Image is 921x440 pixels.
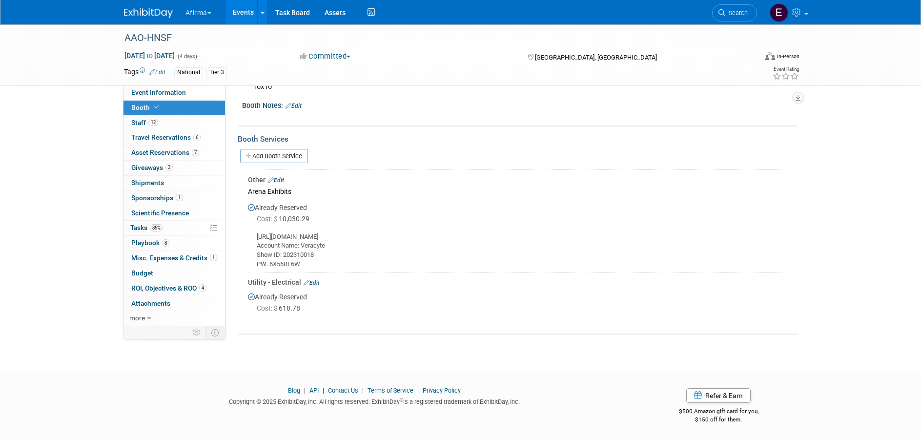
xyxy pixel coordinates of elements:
[123,296,225,311] a: Attachments
[248,198,790,269] div: Already Reserved
[131,148,199,156] span: Asset Reservations
[123,221,225,235] a: Tasks85%
[268,177,284,184] a: Edit
[188,326,205,339] td: Personalize Event Tab Strip
[131,133,201,141] span: Travel Reservations
[257,215,313,223] span: 10,030.29
[712,4,757,21] a: Search
[248,287,790,322] div: Already Reserved
[149,69,165,76] a: Edit
[148,119,158,126] span: 12
[131,299,170,307] span: Attachments
[131,164,173,171] span: Giveaways
[248,175,790,185] div: Other
[131,209,189,217] span: Scientific Presence
[131,269,153,277] span: Budget
[296,51,354,62] button: Committed
[123,206,225,221] a: Scientific Presence
[249,79,790,94] div: 10x10
[257,304,304,312] span: 618.78
[123,146,225,160] a: Asset Reservations7
[131,104,161,111] span: Booth
[210,254,217,261] span: 1
[131,88,186,96] span: Event Information
[162,239,169,247] span: 8
[124,395,626,406] div: Copyright © 2025 ExhibitDay, Inc. All rights reserved. ExhibitDay is a registered trademark of Ex...
[131,284,206,292] span: ROI, Objectives & ROO
[248,225,790,269] div: [URL][DOMAIN_NAME] Account Name: Veracyte Show ID: 202310018 PW: 6X56RF6W
[240,149,308,163] a: Add Booth Service
[123,266,225,281] a: Budget
[124,67,165,78] td: Tags
[131,239,169,247] span: Playbook
[238,134,798,145] div: Booth Services
[176,194,183,201] span: 1
[123,130,225,145] a: Travel Reservations6
[699,51,800,65] div: Event Format
[288,387,300,394] a: Blog
[309,387,319,394] a: API
[248,277,790,287] div: Utility - Electrical
[123,251,225,266] a: Misc. Expenses & Credits1
[205,326,225,339] td: Toggle Event Tabs
[154,105,159,110] i: Booth reservation complete
[131,194,183,202] span: Sponsorships
[286,103,302,109] a: Edit
[777,53,799,60] div: In-Person
[535,54,657,61] span: [GEOGRAPHIC_DATA], [GEOGRAPHIC_DATA]
[423,387,461,394] a: Privacy Policy
[725,9,748,17] span: Search
[368,387,413,394] a: Terms of Service
[177,53,197,60] span: (4 days)
[150,224,163,231] span: 85%
[131,179,164,187] span: Shipments
[129,314,145,322] span: more
[123,236,225,251] a: Playbook8
[770,3,788,22] img: Emma Mitchell
[174,67,203,78] div: National
[415,387,421,394] span: |
[302,387,308,394] span: |
[124,8,173,18] img: ExhibitDay
[131,254,217,262] span: Misc. Expenses & Credits
[123,161,225,175] a: Giveaways3
[686,388,751,403] a: Refer & Earn
[123,191,225,206] a: Sponsorships1
[206,67,227,78] div: Tier 3
[130,224,163,231] span: Tasks
[242,98,798,111] div: Booth Notes:
[320,387,327,394] span: |
[360,387,366,394] span: |
[765,52,775,60] img: Format-Inperson.png
[123,311,225,326] a: more
[121,29,742,47] div: AAO-HNSF
[304,279,320,286] a: Edit
[123,176,225,190] a: Shipments
[123,85,225,100] a: Event Information
[640,416,798,424] div: $150 off for them.
[145,52,154,60] span: to
[328,387,358,394] a: Contact Us
[400,398,403,403] sup: ®
[131,119,158,126] span: Staff
[124,51,175,60] span: [DATE] [DATE]
[193,134,201,141] span: 6
[257,304,279,312] span: Cost: $
[199,284,206,292] span: 4
[123,116,225,130] a: Staff12
[123,281,225,296] a: ROI, Objectives & ROO4
[165,164,173,171] span: 3
[248,185,790,198] div: Arena Exhibits
[773,67,799,72] div: Event Rating
[123,101,225,115] a: Booth
[257,215,279,223] span: Cost: $
[192,149,199,156] span: 7
[640,401,798,423] div: $500 Amazon gift card for you,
